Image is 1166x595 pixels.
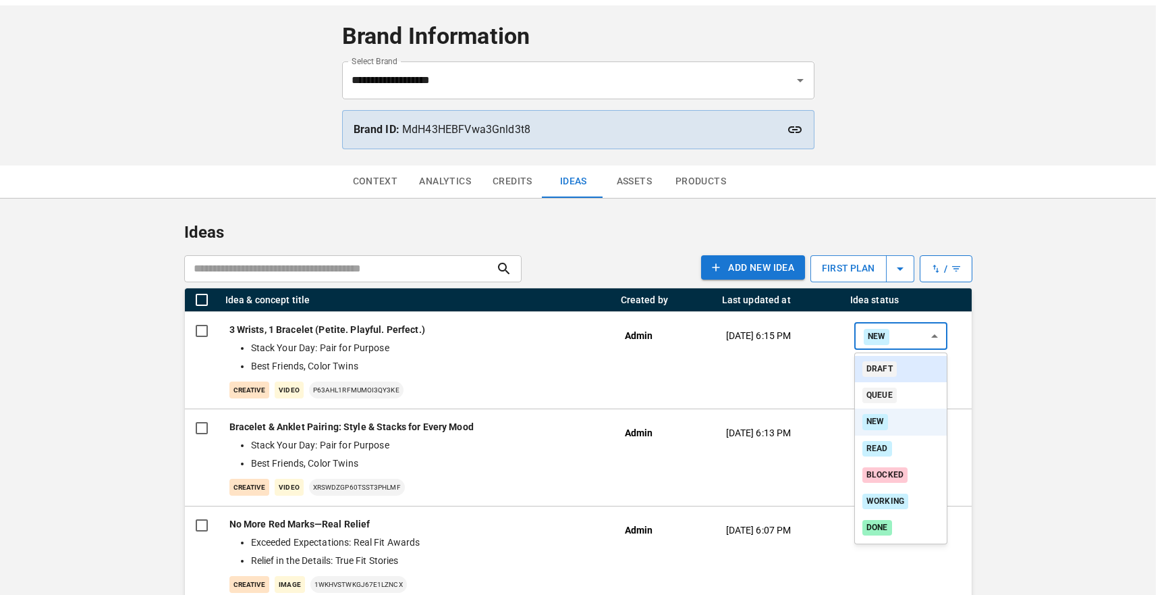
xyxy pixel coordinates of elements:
div: Draft [862,361,897,377]
div: Blocked [862,467,908,483]
div: New [862,414,888,430]
div: Done [862,520,892,536]
div: Queue [862,388,897,403]
div: Read [862,441,892,457]
div: Working [862,494,908,509]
